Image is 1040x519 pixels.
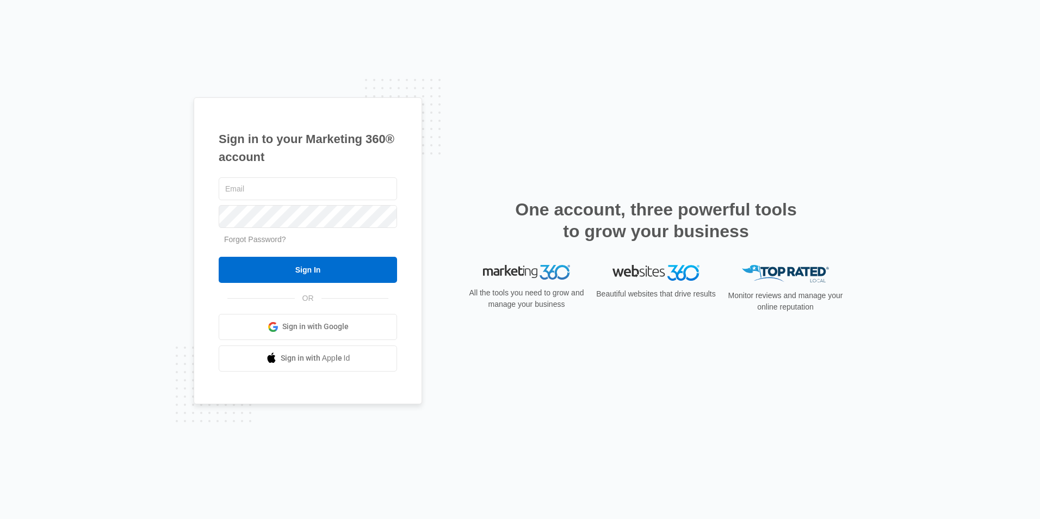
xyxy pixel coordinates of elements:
[742,265,829,283] img: Top Rated Local
[483,265,570,280] img: Marketing 360
[219,345,397,372] a: Sign in with Apple Id
[612,265,699,281] img: Websites 360
[219,177,397,200] input: Email
[219,314,397,340] a: Sign in with Google
[466,287,587,310] p: All the tools you need to grow and manage your business
[219,130,397,166] h1: Sign in to your Marketing 360® account
[725,290,846,313] p: Monitor reviews and manage your online reputation
[282,321,349,332] span: Sign in with Google
[295,293,321,304] span: OR
[595,288,717,300] p: Beautiful websites that drive results
[512,199,800,242] h2: One account, three powerful tools to grow your business
[281,353,350,364] span: Sign in with Apple Id
[224,235,286,244] a: Forgot Password?
[219,257,397,283] input: Sign In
